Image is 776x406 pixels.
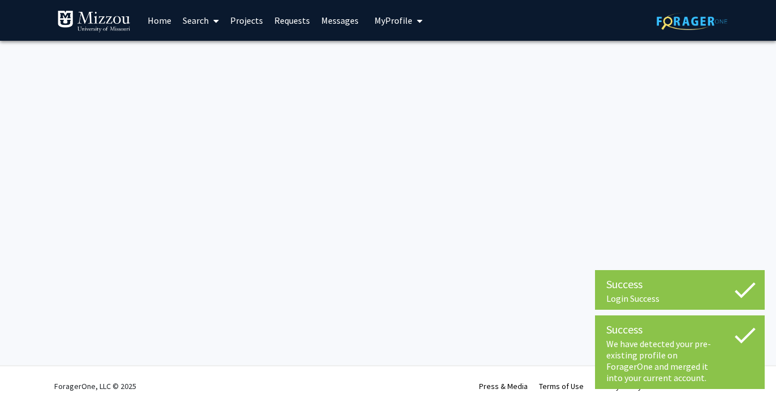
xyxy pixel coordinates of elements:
img: ForagerOne Logo [657,12,727,30]
div: Success [606,276,753,293]
div: Success [606,321,753,338]
a: Search [177,1,225,40]
img: University of Missouri Logo [57,10,131,33]
span: My Profile [374,15,412,26]
a: Home [142,1,177,40]
div: We have detected your pre-existing profile on ForagerOne and merged it into your current account. [606,338,753,383]
a: Requests [269,1,316,40]
div: ForagerOne, LLC © 2025 [54,366,136,406]
div: Login Success [606,293,753,304]
a: Press & Media [479,381,528,391]
a: Terms of Use [539,381,584,391]
a: Messages [316,1,364,40]
a: Projects [225,1,269,40]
